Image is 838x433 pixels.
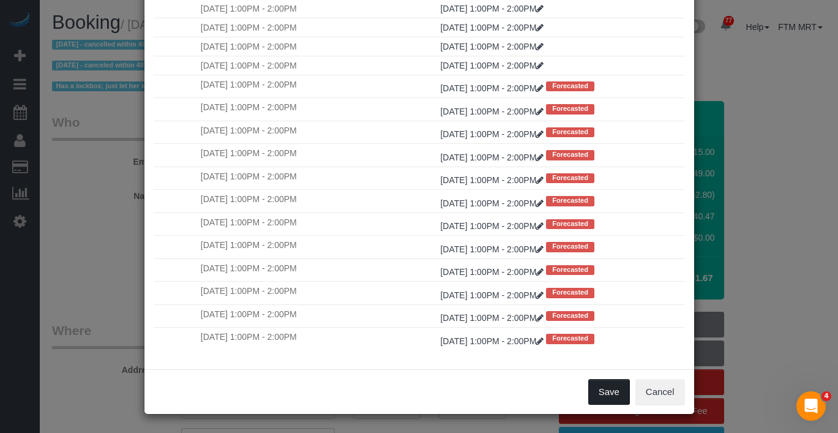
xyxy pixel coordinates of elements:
[546,242,594,252] span: Forecasted
[546,265,594,275] span: Forecasted
[440,221,546,231] a: [DATE] 1:00PM - 2:00PM
[440,336,546,346] a: [DATE] 1:00PM - 2:00PM
[546,219,594,229] span: Forecasted
[440,129,546,139] a: [DATE] 1:00PM - 2:00PM
[198,167,438,189] td: [DATE] 1:00PM - 2:00PM
[546,127,594,137] span: Forecasted
[440,198,546,208] a: [DATE] 1:00PM - 2:00PM
[546,196,594,206] span: Forecasted
[546,334,594,344] span: Forecasted
[546,311,594,321] span: Forecasted
[198,282,438,304] td: [DATE] 1:00PM - 2:00PM
[821,391,831,401] span: 4
[198,121,438,143] td: [DATE] 1:00PM - 2:00PM
[546,81,594,91] span: Forecasted
[440,23,544,32] a: [DATE] 1:00PM - 2:00PM
[198,98,438,121] td: [DATE] 1:00PM - 2:00PM
[198,18,438,37] td: [DATE] 1:00PM - 2:00PM
[440,42,544,51] a: [DATE] 1:00PM - 2:00PM
[198,258,438,281] td: [DATE] 1:00PM - 2:00PM
[198,144,438,167] td: [DATE] 1:00PM - 2:00PM
[198,75,438,97] td: [DATE] 1:00PM - 2:00PM
[440,4,544,13] a: [DATE] 1:00PM - 2:00PM
[198,328,438,350] td: [DATE] 1:00PM - 2:00PM
[198,56,438,75] td: [DATE] 1:00PM - 2:00PM
[440,83,546,93] a: [DATE] 1:00PM - 2:00PM
[440,107,546,116] a: [DATE] 1:00PM - 2:00PM
[796,391,826,421] iframe: Intercom live chat
[198,213,438,235] td: [DATE] 1:00PM - 2:00PM
[546,104,594,114] span: Forecasted
[440,313,546,323] a: [DATE] 1:00PM - 2:00PM
[198,37,438,56] td: [DATE] 1:00PM - 2:00PM
[440,244,546,254] a: [DATE] 1:00PM - 2:00PM
[198,190,438,213] td: [DATE] 1:00PM - 2:00PM
[440,290,546,300] a: [DATE] 1:00PM - 2:00PM
[440,152,546,162] a: [DATE] 1:00PM - 2:00PM
[588,379,630,405] button: Save
[546,150,594,160] span: Forecasted
[635,379,685,405] button: Cancel
[440,61,544,70] a: [DATE] 1:00PM - 2:00PM
[546,288,594,298] span: Forecasted
[440,175,546,185] a: [DATE] 1:00PM - 2:00PM
[546,173,594,183] span: Forecasted
[198,304,438,327] td: [DATE] 1:00PM - 2:00PM
[198,236,438,258] td: [DATE] 1:00PM - 2:00PM
[440,267,546,277] a: [DATE] 1:00PM - 2:00PM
